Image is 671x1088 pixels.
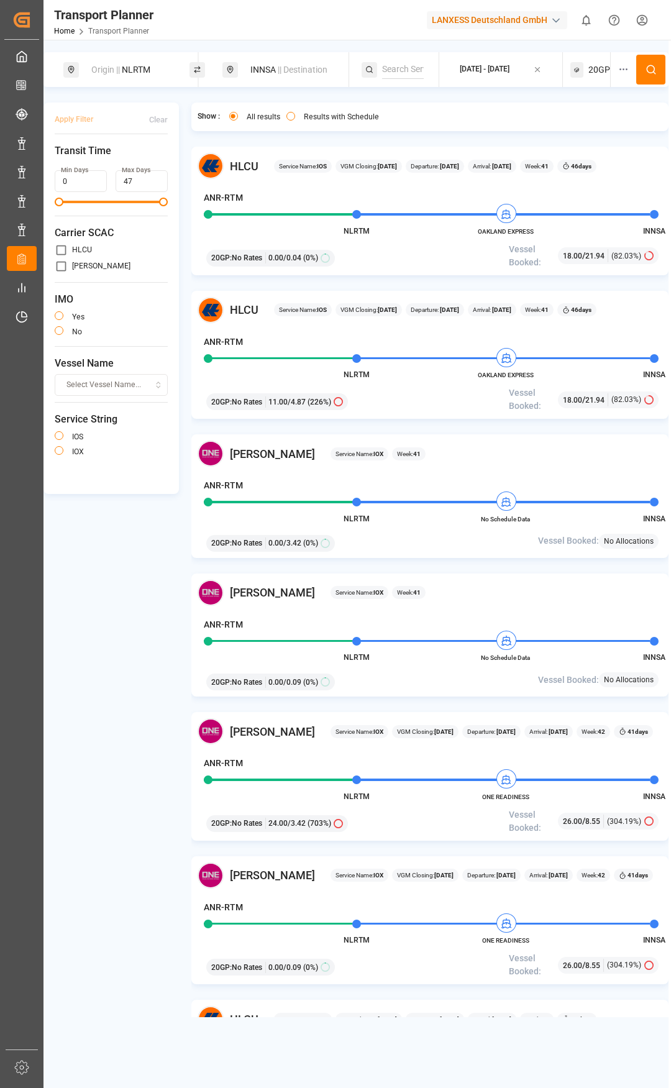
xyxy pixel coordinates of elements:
[335,449,383,459] span: Service Name:
[55,226,168,240] span: Carrier SCAC
[427,8,572,32] button: LANXESS Deutschland GmbH
[643,227,665,235] span: INNSA
[563,961,582,970] span: 26.00
[397,588,421,597] span: Week:
[55,292,168,307] span: IMO
[473,162,511,171] span: Arrival:
[439,1016,459,1023] b: [DATE]
[571,306,591,313] b: 46 days
[247,113,280,121] label: All results
[611,394,641,405] span: (82.03%)
[643,370,665,379] span: INNSA
[525,1015,549,1024] span: Week:
[308,818,331,829] span: (703%)
[198,718,224,744] img: Carrier
[335,588,383,597] span: Service Name:
[230,301,258,318] span: HLCU
[525,305,549,314] span: Week:
[232,252,262,263] span: No Rates
[585,961,600,970] span: 8.55
[317,306,327,313] b: IOS
[230,867,315,884] span: [PERSON_NAME]
[72,262,130,270] label: [PERSON_NAME]
[571,1016,591,1023] b: 46 days
[340,162,397,171] span: VGM Closing:
[628,728,648,735] b: 41 days
[344,792,370,801] span: NLRTM
[243,58,344,81] div: INNSA
[159,198,168,206] span: Maximum
[434,872,454,879] b: [DATE]
[304,113,379,121] label: Results with Schedule
[373,728,383,735] b: IOX
[563,396,582,405] span: 18.00
[538,534,599,547] span: Vessel Booked:
[232,962,262,973] span: No Rates
[467,871,516,880] span: Departure:
[344,514,370,523] span: NLRTM
[563,393,608,406] div: /
[344,653,370,662] span: NLRTM
[473,305,511,314] span: Arrival:
[198,1006,224,1032] img: Carrier
[211,818,232,829] span: 20GP :
[473,1015,511,1024] span: Arrival:
[198,580,224,606] img: Carrier
[149,114,168,126] div: Clear
[55,144,168,158] span: Transit Time
[495,872,516,879] b: [DATE]
[335,871,383,880] span: Service Name:
[611,250,641,262] span: (82.03%)
[434,728,454,735] b: [DATE]
[439,306,459,313] b: [DATE]
[308,396,331,408] span: (226%)
[268,677,301,688] span: 0.00 / 0.09
[413,450,421,457] b: 41
[54,6,153,24] div: Transport Planner
[268,252,301,263] span: 0.00 / 0.04
[268,396,306,408] span: 11.00 / 4.87
[491,306,511,313] b: [DATE]
[72,313,84,321] label: yes
[55,198,63,206] span: Minimum
[303,962,318,973] span: (0%)
[268,537,301,549] span: 0.00 / 3.42
[317,1016,327,1023] b: IOS
[411,162,459,171] span: Departure:
[204,901,243,914] h4: ANR-RTM
[472,653,540,662] span: No Schedule Data
[604,674,654,685] span: No Allocations
[55,356,168,371] span: Vessel Name
[563,815,604,828] div: /
[198,862,224,889] img: Carrier
[607,816,641,827] span: (304.19%)
[72,328,82,336] label: no
[278,65,327,75] span: || Destination
[547,728,568,735] b: [DATE]
[585,817,600,826] span: 8.55
[232,818,262,829] span: No Rates
[378,306,397,313] b: [DATE]
[204,479,243,492] h4: ANR-RTM
[211,396,232,408] span: 20GP :
[72,246,92,254] label: HLCU
[628,872,648,879] b: 41 days
[344,936,370,944] span: NLRTM
[198,297,224,323] img: Carrier
[54,27,75,35] a: Home
[598,728,605,735] b: 42
[303,537,318,549] span: (0%)
[495,728,516,735] b: [DATE]
[232,396,262,408] span: No Rates
[541,306,549,313] b: 41
[491,163,511,170] b: [DATE]
[61,166,88,175] label: Min Days
[72,448,84,455] label: IOX
[204,191,243,204] h4: ANR-RTM
[340,305,397,314] span: VGM Closing:
[529,727,568,736] span: Arrival:
[373,872,383,879] b: IOX
[84,58,185,81] div: NLRTM
[472,370,540,380] span: OAKLAND EXPRESS
[582,727,605,736] span: Week:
